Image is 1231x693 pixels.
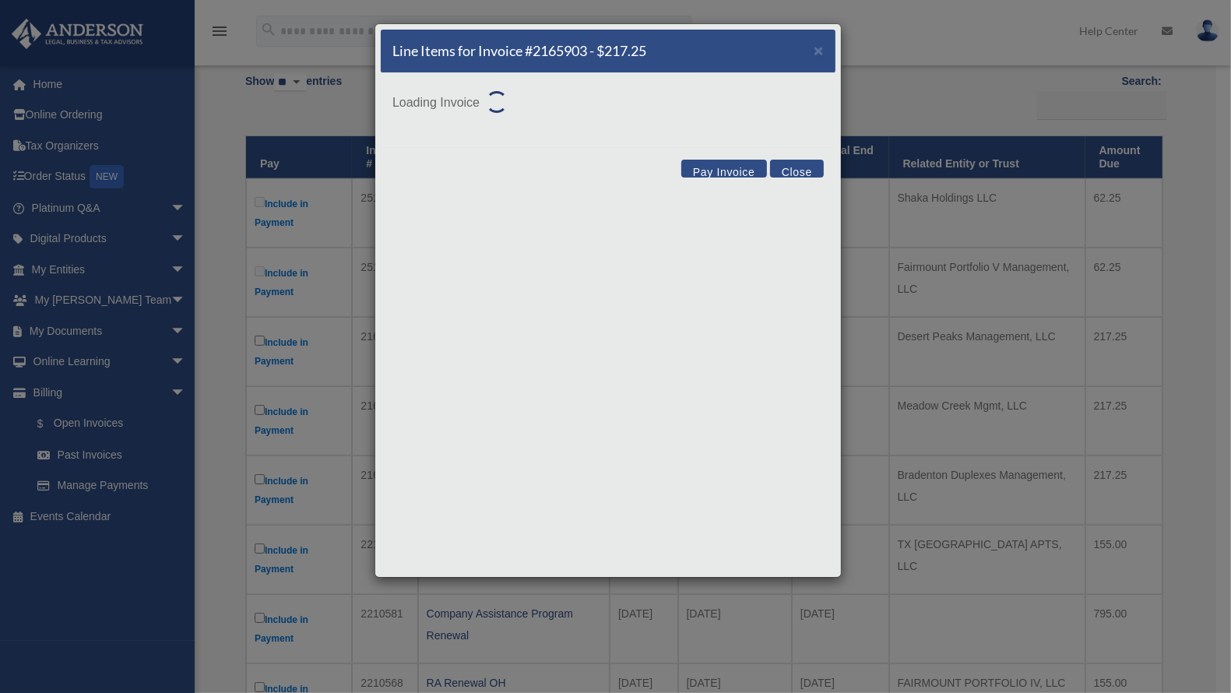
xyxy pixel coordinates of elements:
[814,42,824,58] button: Close
[392,41,646,61] h5: Line Items for Invoice #2165903 - $217.25
[814,41,824,59] span: ×
[770,160,824,178] button: Close
[681,160,767,178] button: Pay Invoice
[392,85,824,114] p: Loading Invoice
